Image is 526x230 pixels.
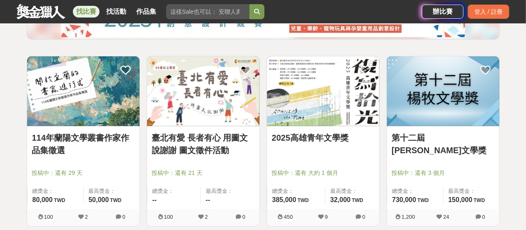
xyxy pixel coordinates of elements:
a: 第十二屆[PERSON_NAME]文學獎 [392,131,494,157]
span: TWD [417,197,429,203]
span: 80,000 [32,196,53,203]
span: 50,000 [89,196,109,203]
a: 114年蘭陽文學叢書作家作品集徵選 [32,131,135,157]
img: Cover Image [147,56,259,126]
span: 總獎金： [392,187,438,195]
span: 450 [284,214,293,220]
span: 1,200 [401,214,415,220]
span: 0 [242,214,245,220]
span: 總獎金： [32,187,78,195]
span: TWD [110,197,121,203]
span: 最高獎金： [206,187,254,195]
span: TWD [474,197,485,203]
img: Cover Image [267,56,379,126]
span: 投稿中：還有 大約 1 個月 [272,169,374,177]
span: 2 [85,214,88,220]
span: 24 [443,214,449,220]
span: 150,000 [449,196,473,203]
span: 100 [164,214,173,220]
span: TWD [54,197,65,203]
span: 投稿中：還有 3 個月 [392,169,494,177]
span: -- [206,196,210,203]
span: 9 [325,214,328,220]
span: 0 [122,214,125,220]
span: 730,000 [392,196,416,203]
span: 最高獎金： [330,187,374,195]
span: 100 [44,214,53,220]
span: TWD [352,197,363,203]
span: 385,000 [272,196,297,203]
a: 找活動 [103,6,130,18]
div: 登入 / 註冊 [468,5,509,19]
span: 投稿中：還有 29 天 [32,169,135,177]
span: 最高獎金： [449,187,494,195]
span: 32,000 [330,196,351,203]
img: Cover Image [387,56,499,126]
span: TWD [297,197,309,203]
span: 總獎金： [152,187,196,195]
span: 總獎金： [272,187,320,195]
a: 辦比賽 [422,5,464,19]
a: 2025高雄青年文學獎 [272,131,374,144]
input: 這樣Sale也可以： 安聯人壽創意銷售法募集 [166,4,249,19]
span: -- [152,196,157,203]
a: 作品集 [133,6,160,18]
span: 投稿中：還有 21 天 [152,169,254,177]
span: 2 [205,214,208,220]
a: 臺北有愛 長者有心 用圖文說謝謝 圖文徵件活動 [152,131,254,157]
span: 0 [482,214,485,220]
span: 0 [362,214,365,220]
a: 找比賽 [73,6,100,18]
span: 最高獎金： [89,187,135,195]
img: Cover Image [27,56,140,126]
